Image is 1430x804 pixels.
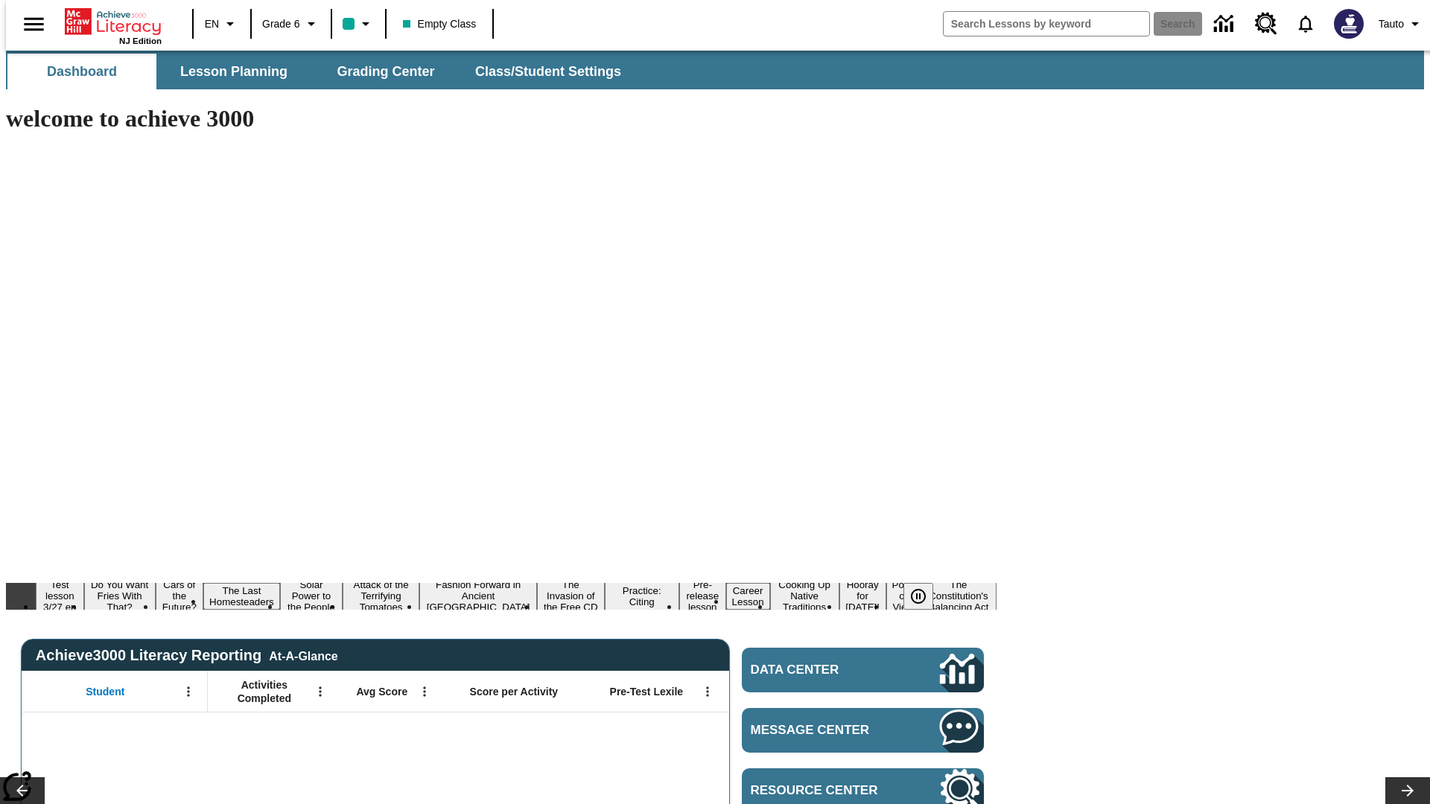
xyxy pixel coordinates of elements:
[343,577,419,615] button: Slide 6 Attack of the Terrifying Tomatoes
[419,577,537,615] button: Slide 7 Fashion Forward in Ancient Rome
[605,572,679,621] button: Slide 9 Mixed Practice: Citing Evidence
[413,680,436,703] button: Open Menu
[36,577,84,615] button: Slide 1 Test lesson 3/27 en
[537,577,605,615] button: Slide 8 The Invasion of the Free CD
[12,2,56,46] button: Open side menu
[6,105,997,133] h1: welcome to achieve 3000
[742,648,984,692] a: Data Center
[156,577,204,615] button: Slide 3 Cars of the Future?
[84,577,156,615] button: Slide 2 Do You Want Fries With That?
[159,54,308,89] button: Lesson Planning
[309,680,331,703] button: Open Menu
[256,10,326,37] button: Grade: Grade 6, Select a grade
[726,583,770,610] button: Slide 11 Career Lesson
[610,685,684,698] span: Pre-Test Lexile
[1385,777,1430,804] button: Lesson carousel, Next
[903,583,933,610] button: Pause
[403,16,477,32] span: Empty Class
[679,577,726,615] button: Slide 10 Pre-release lesson
[1246,4,1286,44] a: Resource Center, Will open in new tab
[356,685,407,698] span: Avg Score
[751,663,890,677] span: Data Center
[177,680,200,703] button: Open Menu
[198,10,246,37] button: Language: EN, Select a language
[886,577,921,615] button: Slide 14 Point of View
[269,647,337,663] div: At-A-Glance
[6,51,1424,89] div: SubNavbar
[180,63,287,80] span: Lesson Planning
[203,583,280,610] button: Slide 4 The Last Homesteaders
[921,577,997,615] button: Slide 15 The Constitution's Balancing Act
[1334,9,1364,39] img: Avatar
[1373,10,1430,37] button: Profile/Settings
[7,54,156,89] button: Dashboard
[1379,16,1404,32] span: Tauto
[205,16,219,32] span: EN
[944,12,1149,36] input: search field
[280,577,343,615] button: Slide 5 Solar Power to the People
[742,708,984,753] a: Message Center
[6,54,635,89] div: SubNavbar
[1286,4,1325,43] a: Notifications
[751,783,895,798] span: Resource Center
[65,5,162,45] div: Home
[119,36,162,45] span: NJ Edition
[36,647,338,664] span: Achieve3000 Literacy Reporting
[215,678,314,705] span: Activities Completed
[47,63,117,80] span: Dashboard
[470,685,559,698] span: Score per Activity
[337,10,381,37] button: Class color is teal. Change class color
[1325,4,1373,43] button: Select a new avatar
[475,63,621,80] span: Class/Student Settings
[770,577,839,615] button: Slide 12 Cooking Up Native Traditions
[65,7,162,36] a: Home
[337,63,434,80] span: Grading Center
[696,680,719,703] button: Open Menu
[1205,4,1246,45] a: Data Center
[311,54,460,89] button: Grading Center
[463,54,633,89] button: Class/Student Settings
[839,577,886,615] button: Slide 13 Hooray for Constitution Day!
[86,685,124,698] span: Student
[751,723,895,738] span: Message Center
[262,16,300,32] span: Grade 6
[903,583,948,610] div: Pause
